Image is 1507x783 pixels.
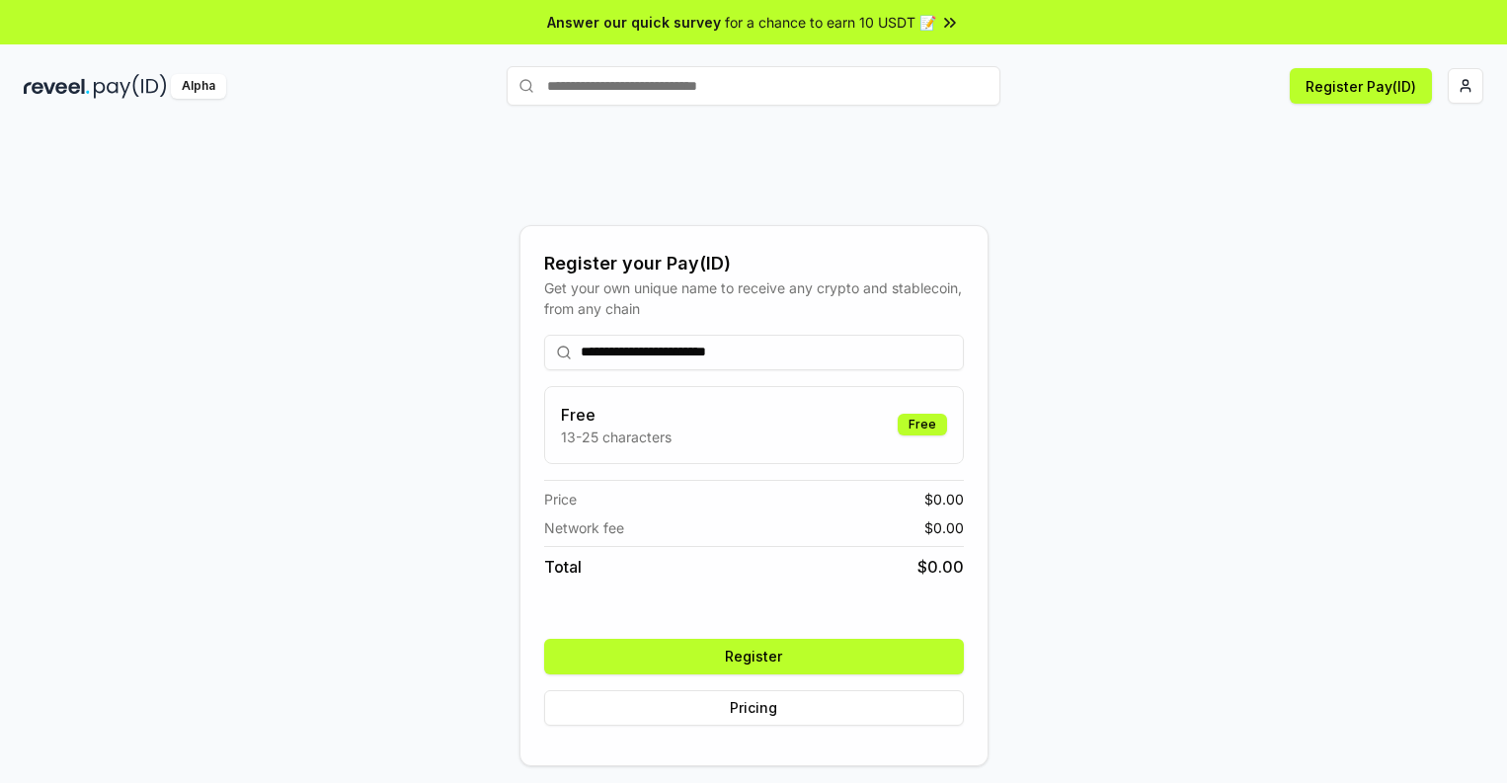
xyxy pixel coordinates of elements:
[1290,68,1432,104] button: Register Pay(ID)
[544,277,964,319] div: Get your own unique name to receive any crypto and stablecoin, from any chain
[917,555,964,579] span: $ 0.00
[561,403,672,427] h3: Free
[544,250,964,277] div: Register your Pay(ID)
[24,74,90,99] img: reveel_dark
[544,639,964,674] button: Register
[547,12,721,33] span: Answer our quick survey
[924,489,964,509] span: $ 0.00
[544,517,624,538] span: Network fee
[898,414,947,435] div: Free
[725,12,936,33] span: for a chance to earn 10 USDT 📝
[94,74,167,99] img: pay_id
[561,427,672,447] p: 13-25 characters
[924,517,964,538] span: $ 0.00
[544,489,577,509] span: Price
[544,690,964,726] button: Pricing
[171,74,226,99] div: Alpha
[544,555,582,579] span: Total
